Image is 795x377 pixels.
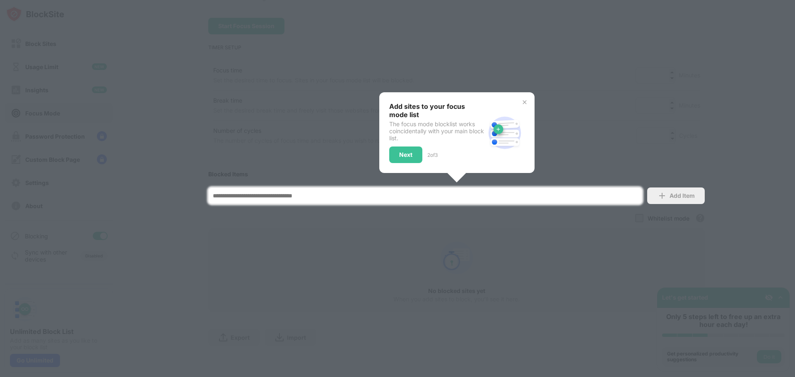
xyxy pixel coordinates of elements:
[389,102,485,119] div: Add sites to your focus mode list
[521,99,528,106] img: x-button.svg
[399,151,412,158] div: Next
[427,152,438,158] div: 2 of 3
[485,113,525,153] img: block-site.svg
[670,192,695,199] div: Add Item
[389,120,485,142] div: The focus mode blocklist works coincidentally with your main block list.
